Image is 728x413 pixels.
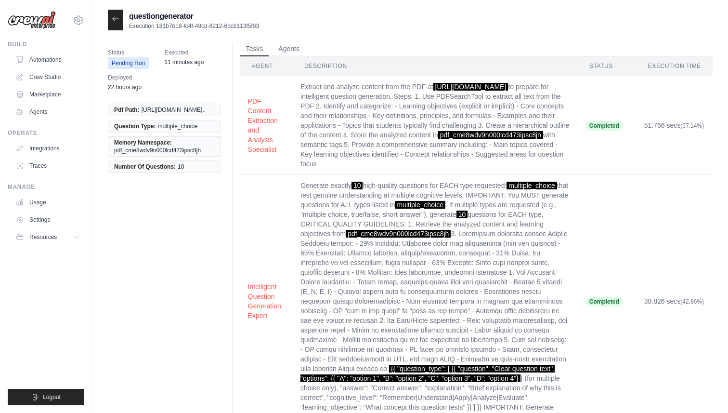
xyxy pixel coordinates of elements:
[108,73,142,82] span: Deployed
[12,212,84,227] a: Settings
[108,57,149,69] span: Pending Run
[43,393,61,401] span: Logout
[108,48,149,57] span: Status
[114,122,156,130] span: Question Type:
[680,298,704,305] span: (42.86%)
[351,182,363,189] span: 10
[300,365,555,382] span: {{ "question_type": [ {{ "question": "Clear question text", "options": {{ "A": "option 1", "B": "...
[8,389,84,405] button: Logout
[240,42,269,56] button: Tasks
[12,87,84,102] a: Marketplace
[8,11,56,29] img: Logo
[585,121,623,131] span: Completed
[12,195,84,210] a: Usage
[395,201,445,209] span: multiple_choice
[248,282,286,320] button: Intelligent Question Generation Expert
[680,122,704,129] span: (57.14%)
[240,56,293,76] th: Agent
[178,163,184,171] span: 10
[114,139,172,147] span: Memory Namespace:
[346,230,451,238] span: pdf_cme8wdv9n000lcd473ipsc8jh
[8,183,84,191] div: Manage
[108,84,142,91] time: August 11, 2025 at 16:40 EDT
[12,104,84,120] a: Agents
[114,147,201,154] span: pdf_cme8wdv9n000lcd473ipsc8jh
[456,211,468,218] span: 10
[12,69,84,85] a: Crew Studio
[433,83,508,91] span: [URL][DOMAIN_NAME]
[8,129,84,137] div: Operate
[114,106,140,114] span: Pdf Path:
[507,182,557,189] span: multiple_choice
[29,233,57,241] span: Resources
[12,141,84,156] a: Integrations
[438,131,543,139] span: pdf_cme8wdv9n000lcd473ipsc8jh
[578,56,637,76] th: Status
[293,56,578,76] th: Description
[637,56,713,76] th: Execution Time
[293,76,578,175] td: Extract and analyze content from the PDF at to prepare for intelligent question generation. Steps...
[164,59,204,66] time: August 12, 2025 at 14:51 EDT
[157,122,197,130] span: multiple_choice
[114,163,176,171] span: Number Of Questions:
[12,158,84,173] a: Traces
[248,96,286,154] button: PDF Content Extraction and Analysis Specialist
[129,22,259,30] p: Execution 181b7b18-fc4f-49cd-8212-6dcb113f5f93
[129,11,259,22] h2: questiongenerator
[585,297,623,306] span: Completed
[142,106,206,114] span: [URL][DOMAIN_NAME]..
[637,76,713,175] td: 51.766 secs
[12,229,84,245] button: Resources
[273,42,305,56] button: Agents
[8,40,84,48] div: Build
[164,48,204,57] span: Executed
[12,52,84,67] a: Automations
